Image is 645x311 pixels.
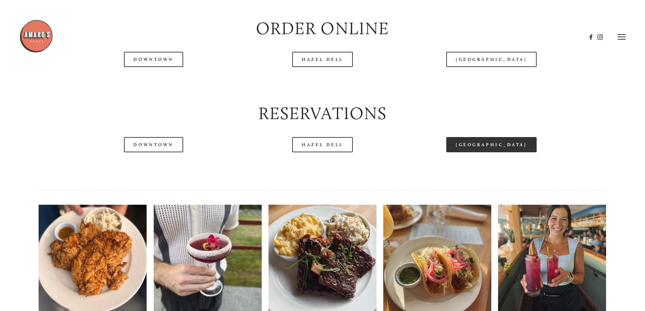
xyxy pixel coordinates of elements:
[124,137,183,152] a: Downtown
[39,102,606,126] h2: Reservations
[292,137,353,152] a: Hazel Dell
[446,137,536,152] a: [GEOGRAPHIC_DATA]
[19,19,53,53] img: Amaro's Table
